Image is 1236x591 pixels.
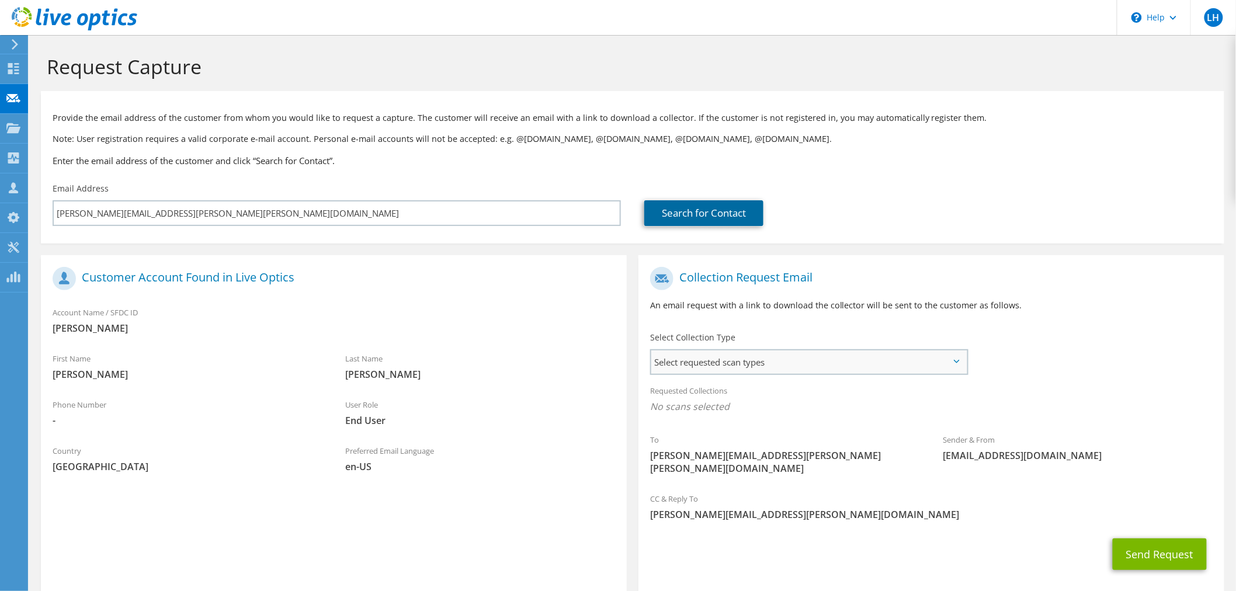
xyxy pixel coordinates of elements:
[345,368,614,381] span: [PERSON_NAME]
[334,392,626,433] div: User Role
[53,154,1213,167] h3: Enter the email address of the customer and click “Search for Contact”.
[345,414,614,427] span: End User
[53,133,1213,145] p: Note: User registration requires a valid corporate e-mail account. Personal e-mail accounts will ...
[650,449,919,475] span: [PERSON_NAME][EMAIL_ADDRESS][PERSON_NAME][PERSON_NAME][DOMAIN_NAME]
[644,200,763,226] a: Search for Contact
[334,439,626,479] div: Preferred Email Language
[41,300,627,340] div: Account Name / SFDC ID
[650,267,1207,290] h1: Collection Request Email
[1204,8,1223,27] span: LH
[53,414,322,427] span: -
[651,350,967,374] span: Select requested scan types
[1131,12,1142,23] svg: \n
[650,332,735,343] label: Select Collection Type
[650,299,1213,312] p: An email request with a link to download the collector will be sent to the customer as follows.
[47,54,1213,79] h1: Request Capture
[638,486,1224,527] div: CC & Reply To
[638,427,931,481] div: To
[943,449,1212,462] span: [EMAIL_ADDRESS][DOMAIN_NAME]
[53,183,109,194] label: Email Address
[53,267,609,290] h1: Customer Account Found in Live Optics
[638,378,1224,422] div: Requested Collections
[53,112,1213,124] p: Provide the email address of the customer from whom you would like to request a capture. The cust...
[41,392,334,433] div: Phone Number
[345,460,614,473] span: en-US
[53,322,615,335] span: [PERSON_NAME]
[53,368,322,381] span: [PERSON_NAME]
[41,439,334,479] div: Country
[53,460,322,473] span: [GEOGRAPHIC_DATA]
[41,346,334,387] div: First Name
[650,400,1213,413] span: No scans selected
[650,508,1213,521] span: [PERSON_NAME][EMAIL_ADDRESS][PERSON_NAME][DOMAIN_NAME]
[334,346,626,387] div: Last Name
[1113,538,1207,570] button: Send Request
[931,427,1224,468] div: Sender & From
